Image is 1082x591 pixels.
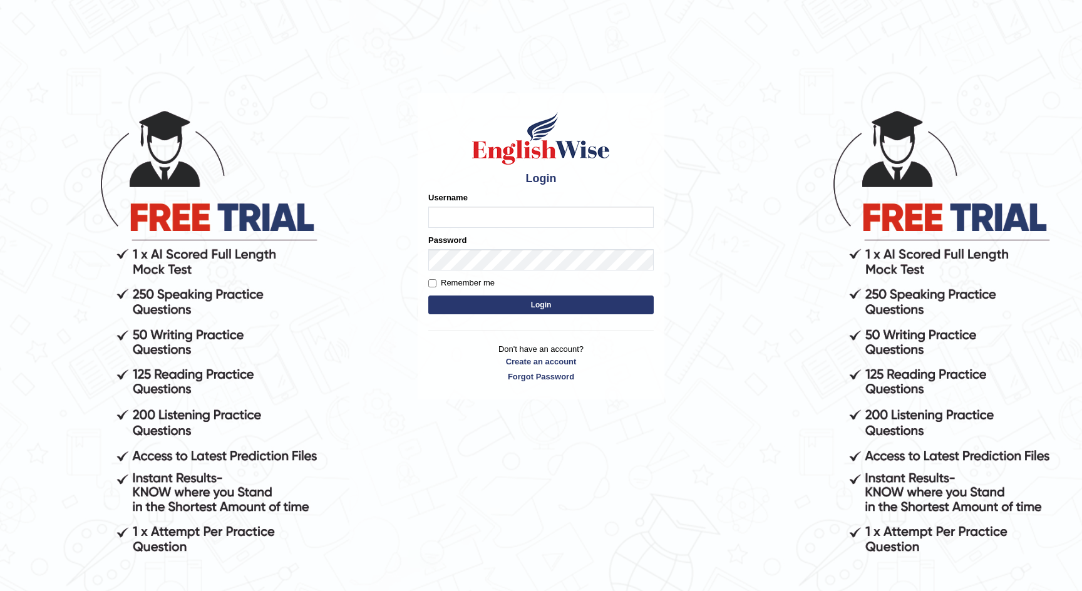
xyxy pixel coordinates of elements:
[428,371,654,383] a: Forgot Password
[428,343,654,382] p: Don't have an account?
[428,295,654,314] button: Login
[428,192,468,203] label: Username
[428,279,436,287] input: Remember me
[428,173,654,185] h4: Login
[428,277,495,289] label: Remember me
[428,234,466,246] label: Password
[470,110,612,167] img: Logo of English Wise sign in for intelligent practice with AI
[428,356,654,367] a: Create an account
